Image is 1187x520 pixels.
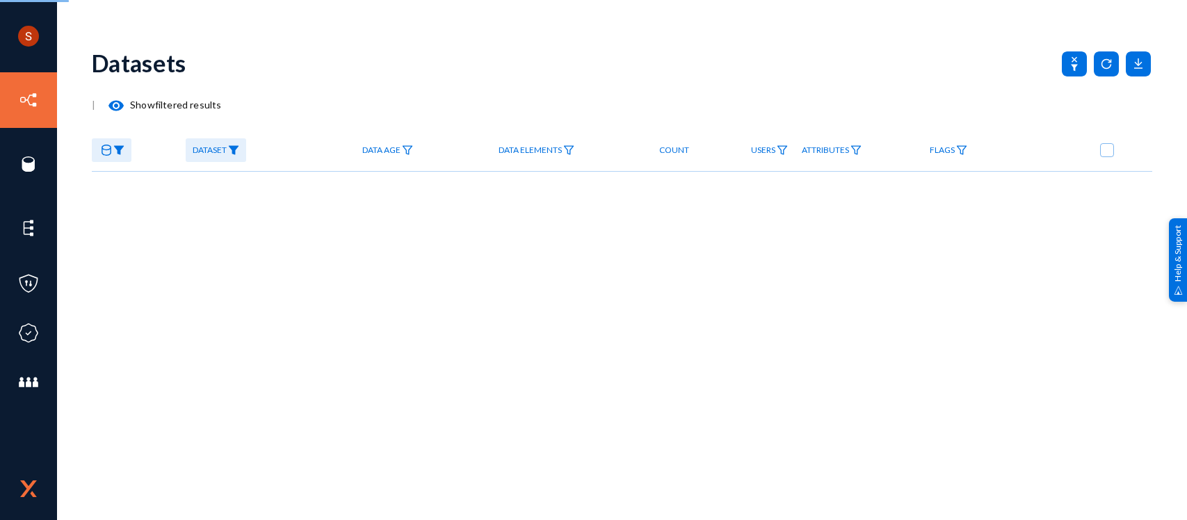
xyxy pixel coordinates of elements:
[193,145,227,155] span: Dataset
[92,49,186,77] div: Datasets
[1169,218,1187,302] div: Help & Support
[777,145,788,155] img: icon-filter.svg
[18,90,39,111] img: icon-inventory.svg
[402,145,413,155] img: icon-filter.svg
[18,154,39,174] img: icon-sources.svg
[108,97,124,114] mat-icon: visibility
[355,138,420,163] a: Data Age
[802,145,849,155] span: Attributes
[659,145,689,155] span: Count
[18,372,39,393] img: icon-members.svg
[18,26,39,47] img: ACg8ocLCHWB70YVmYJSZIkanuWRMiAOKj9BOxslbKTvretzi-06qRA=s96-c
[850,145,862,155] img: icon-filter.svg
[92,99,95,111] span: |
[744,138,795,163] a: Users
[228,145,239,155] img: icon-filter-filled.svg
[956,145,967,155] img: icon-filter.svg
[492,138,581,163] a: Data Elements
[499,145,562,155] span: Data Elements
[186,138,246,163] a: Dataset
[18,323,39,343] img: icon-compliance.svg
[113,145,124,155] img: icon-filter-filled.svg
[795,138,869,163] a: Attributes
[95,99,221,111] span: Show filtered results
[18,218,39,238] img: icon-elements.svg
[18,273,39,294] img: icon-policies.svg
[563,145,574,155] img: icon-filter.svg
[923,138,974,163] a: Flags
[751,145,775,155] span: Users
[362,145,401,155] span: Data Age
[1174,286,1183,295] img: help_support.svg
[930,145,955,155] span: Flags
